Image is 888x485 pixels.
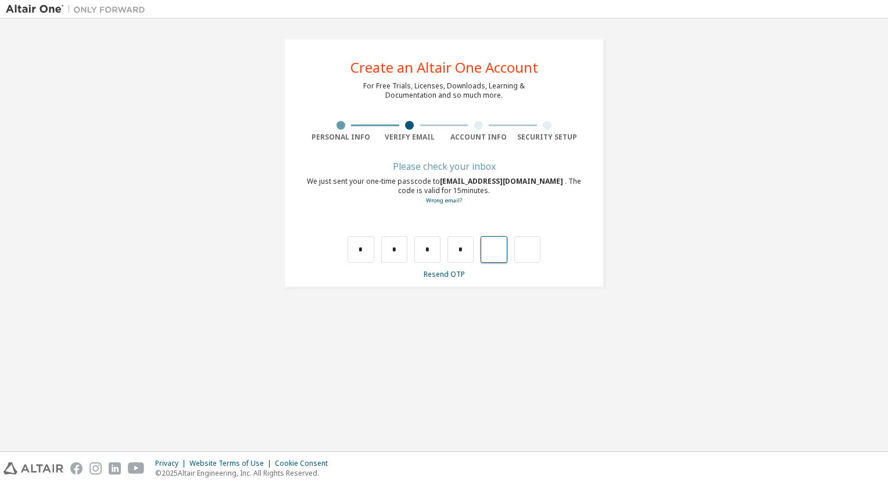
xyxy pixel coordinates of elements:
div: Create an Altair One Account [350,60,538,74]
a: Go back to the registration form [426,197,462,204]
div: Privacy [155,459,189,468]
img: linkedin.svg [109,462,121,475]
img: Altair One [6,3,151,15]
div: Website Terms of Use [189,459,275,468]
img: instagram.svg [89,462,102,475]
div: Please check your inbox [306,163,582,170]
div: Verify Email [375,133,445,142]
img: altair_logo.svg [3,462,63,475]
div: Account Info [444,133,513,142]
a: Resend OTP [424,269,465,279]
div: Cookie Consent [275,459,335,468]
div: For Free Trials, Licenses, Downloads, Learning & Documentation and so much more. [363,81,525,100]
span: [EMAIL_ADDRESS][DOMAIN_NAME] [440,176,565,186]
p: © 2025 Altair Engineering, Inc. All Rights Reserved. [155,468,335,478]
img: facebook.svg [70,462,83,475]
div: We just sent your one-time passcode to . The code is valid for 15 minutes. [306,177,582,205]
img: youtube.svg [128,462,145,475]
div: Personal Info [306,133,375,142]
div: Security Setup [513,133,582,142]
